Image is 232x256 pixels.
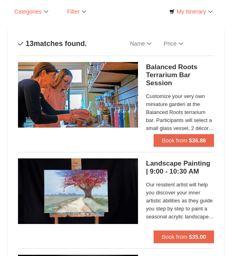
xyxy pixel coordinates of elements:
[154,230,214,243] button: Book from $35.00
[164,6,218,18] a: My Itinerary
[146,92,214,132] span: Customize your very own miniature garden at the Balanced Roots terrarium bar. Participants will s...
[18,62,138,128] img: 18871151-30-393e4332.jpg
[18,158,138,224] img: 6619869-1737-58392b11.jpg
[26,40,34,48] span: 13
[18,40,87,48] h4: matches found.
[162,234,187,240] span: Book from
[189,234,206,240] strong: $35.00
[158,36,189,52] a: Price
[124,36,158,52] a: Name
[154,134,214,147] button: Book from $36.86
[61,6,93,18] a: Filter
[8,6,55,18] a: Categories
[189,137,206,144] strong: $36.86
[146,160,214,176] h5: Landscape Painting | 9:00 - 10:30 AM
[162,137,187,144] span: Book from
[146,181,214,221] span: Our resident artist will help you discover your inner artistic abilities as they guide you step b...
[146,63,214,87] h5: Balanced Roots Terrarium Bar Session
